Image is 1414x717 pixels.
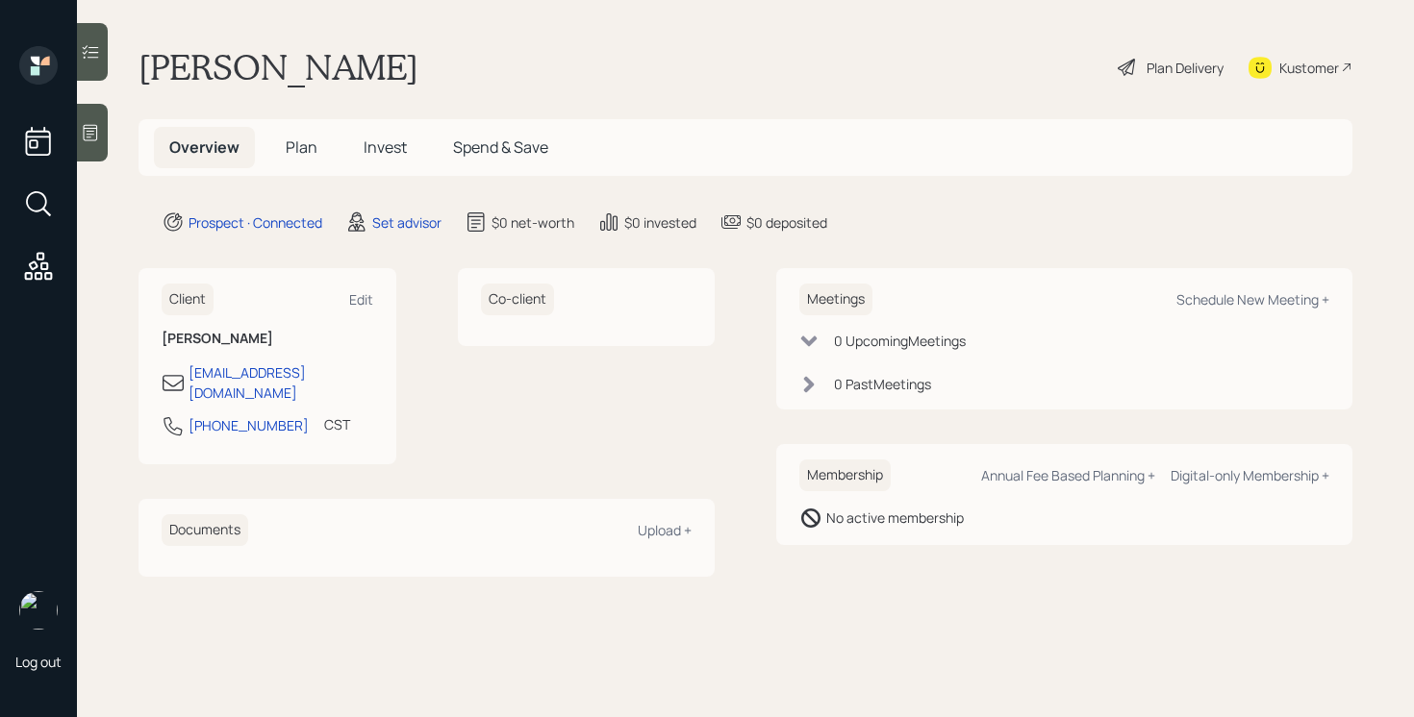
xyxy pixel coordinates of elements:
[624,212,696,233] div: $0 invested
[799,284,872,315] h6: Meetings
[372,212,442,233] div: Set advisor
[162,284,214,315] h6: Client
[638,521,692,539] div: Upload +
[189,415,309,435] div: [PHONE_NUMBER]
[453,136,548,158] span: Spend & Save
[169,136,240,158] span: Overview
[481,284,554,315] h6: Co-client
[492,212,574,233] div: $0 net-worth
[364,136,407,158] span: Invest
[1279,58,1339,78] div: Kustomer
[746,212,827,233] div: $0 deposited
[189,212,322,233] div: Prospect · Connected
[189,362,373,403] div: [EMAIL_ADDRESS][DOMAIN_NAME]
[162,331,373,347] h6: [PERSON_NAME]
[19,591,58,630] img: retirable_logo.png
[1147,58,1224,78] div: Plan Delivery
[799,459,891,491] h6: Membership
[826,507,964,528] div: No active membership
[162,514,248,546] h6: Documents
[834,374,931,394] div: 0 Past Meeting s
[286,136,317,158] span: Plan
[1176,290,1329,309] div: Schedule New Meeting +
[15,653,62,671] div: Log out
[1171,466,1329,484] div: Digital-only Membership +
[139,46,418,88] h1: [PERSON_NAME]
[349,290,373,309] div: Edit
[834,331,966,351] div: 0 Upcoming Meeting s
[324,414,350,434] div: CST
[981,466,1155,484] div: Annual Fee Based Planning +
